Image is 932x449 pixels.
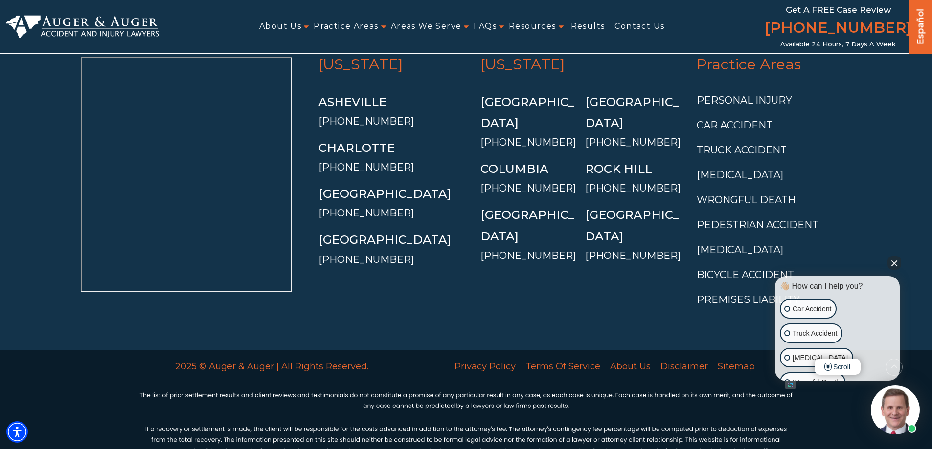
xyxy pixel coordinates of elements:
div: Accessibility Menu [6,421,28,443]
a: [PHONE_NUMBER] [585,182,681,194]
img: Intaker widget Avatar [871,385,920,434]
a: [MEDICAL_DATA] [697,244,783,256]
a: [GEOGRAPHIC_DATA] [585,208,679,243]
a: [GEOGRAPHIC_DATA] [585,95,679,130]
a: Sitemap [713,356,760,377]
p: 2025 © Auger & Auger | All Rights Reserved. [139,359,405,374]
a: [PHONE_NUMBER] [585,136,681,148]
a: Practice Areas [697,55,801,73]
a: [PHONE_NUMBER] [585,250,681,261]
a: Disclaimer [656,356,713,377]
a: Personal Injury [697,94,792,106]
div: 👋🏼 How can I help you? [777,281,897,292]
img: Auger & Auger Accident and Injury Lawyers Logo [6,15,159,39]
a: [PHONE_NUMBER] [480,136,576,148]
a: Privacy Policy [450,356,521,377]
a: Pedestrian Accident [697,219,818,231]
span: Available 24 Hours, 7 Days a Week [780,41,896,48]
a: Practice Areas [314,16,379,38]
a: Columbia [480,162,548,176]
a: [GEOGRAPHIC_DATA] [318,233,451,247]
a: Results [571,16,605,38]
a: [GEOGRAPHIC_DATA] [480,208,574,243]
a: [US_STATE] [318,55,403,73]
a: Charlotte [318,141,395,155]
p: Truck Accident [793,327,837,340]
a: [PHONE_NUMBER] [318,115,414,127]
a: [PHONE_NUMBER] [318,254,414,265]
span: Scroll [815,359,861,375]
a: Bicycle Accident [697,269,794,280]
p: [MEDICAL_DATA] [793,352,848,364]
a: Contact Us [614,16,664,38]
a: [GEOGRAPHIC_DATA] [318,187,451,201]
a: [MEDICAL_DATA] [697,169,783,181]
a: FAQs [474,16,497,38]
a: Open intaker chat [785,381,796,389]
a: Terms Of Service [521,356,605,377]
a: Rock Hill [585,162,652,176]
a: About Us [605,356,656,377]
a: [PHONE_NUMBER] [318,207,414,219]
span: Get a FREE Case Review [786,5,891,15]
a: [PHONE_NUMBER] [480,250,576,261]
p: Car Accident [793,303,831,315]
a: Wrongful Death [697,194,796,206]
a: [US_STATE] [480,55,565,73]
a: [GEOGRAPHIC_DATA] [480,95,574,130]
a: Premises Liability [697,294,800,305]
a: Car Accident [697,119,773,131]
p: Wrongful Death [793,376,840,388]
a: [PHONE_NUMBER] [480,182,576,194]
a: About Us [259,16,301,38]
a: [PHONE_NUMBER] [318,161,414,173]
a: Truck Accident [697,144,787,156]
a: Resources [509,16,556,38]
button: Close Intaker Chat Widget [887,256,901,270]
a: Areas We Serve [391,16,462,38]
a: [PHONE_NUMBER] [765,17,911,41]
a: Asheville [318,95,386,109]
